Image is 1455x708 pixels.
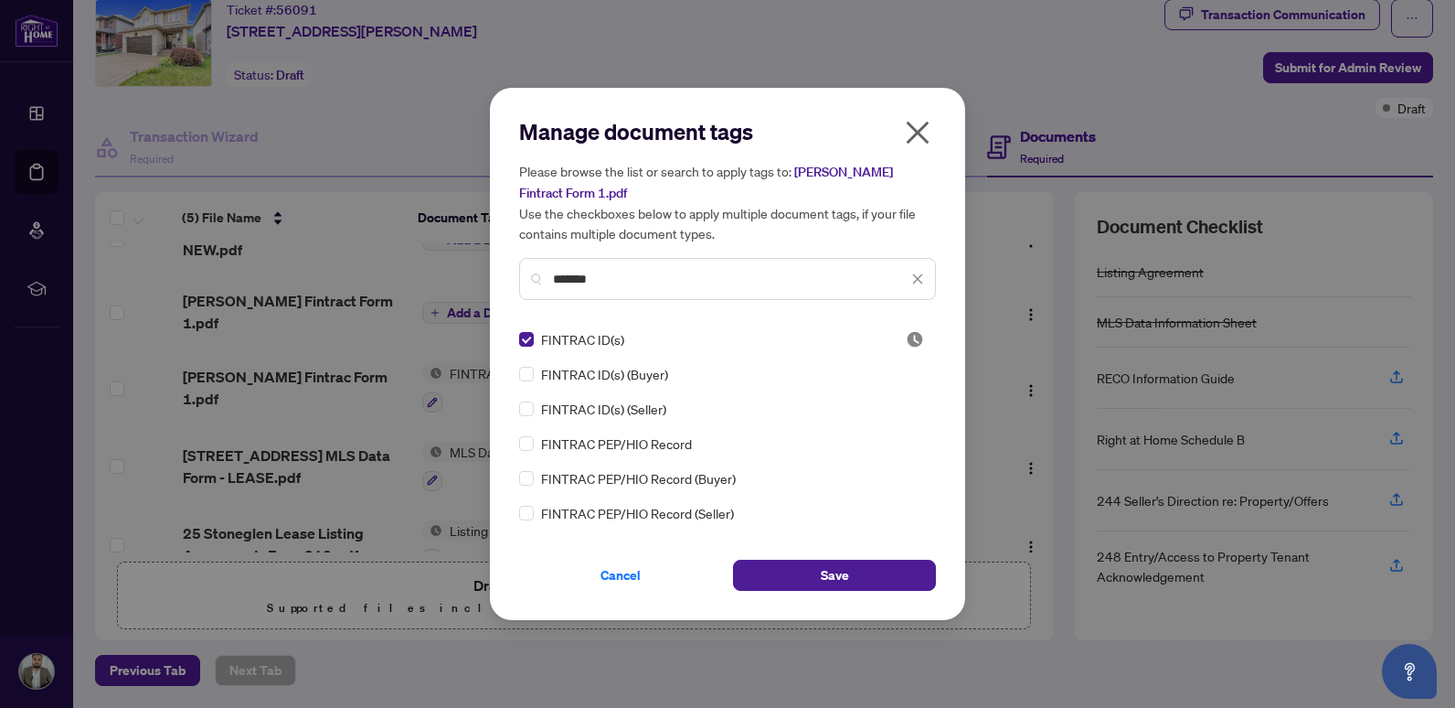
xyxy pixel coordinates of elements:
span: FINTRAC PEP/HIO Record (Seller) [541,503,734,523]
span: FINTRAC ID(s) (Seller) [541,399,666,419]
h5: Please browse the list or search to apply tags to: Use the checkboxes below to apply multiple doc... [519,161,936,243]
span: Save [821,561,849,590]
button: Cancel [519,560,722,591]
span: FINTRAC ID(s) [541,329,624,349]
span: FINTRAC ID(s) (Buyer) [541,364,668,384]
img: status [906,330,924,349]
span: close [911,273,924,285]
span: Pending Review [906,330,924,349]
h2: Manage document tags [519,117,936,146]
button: Save [733,560,936,591]
span: FINTRAC PEP/HIO Record (Buyer) [541,468,736,488]
span: FINTRAC PEP/HIO Record [541,434,692,454]
span: Cancel [600,561,641,590]
button: Open asap [1382,644,1437,699]
span: close [903,118,932,147]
